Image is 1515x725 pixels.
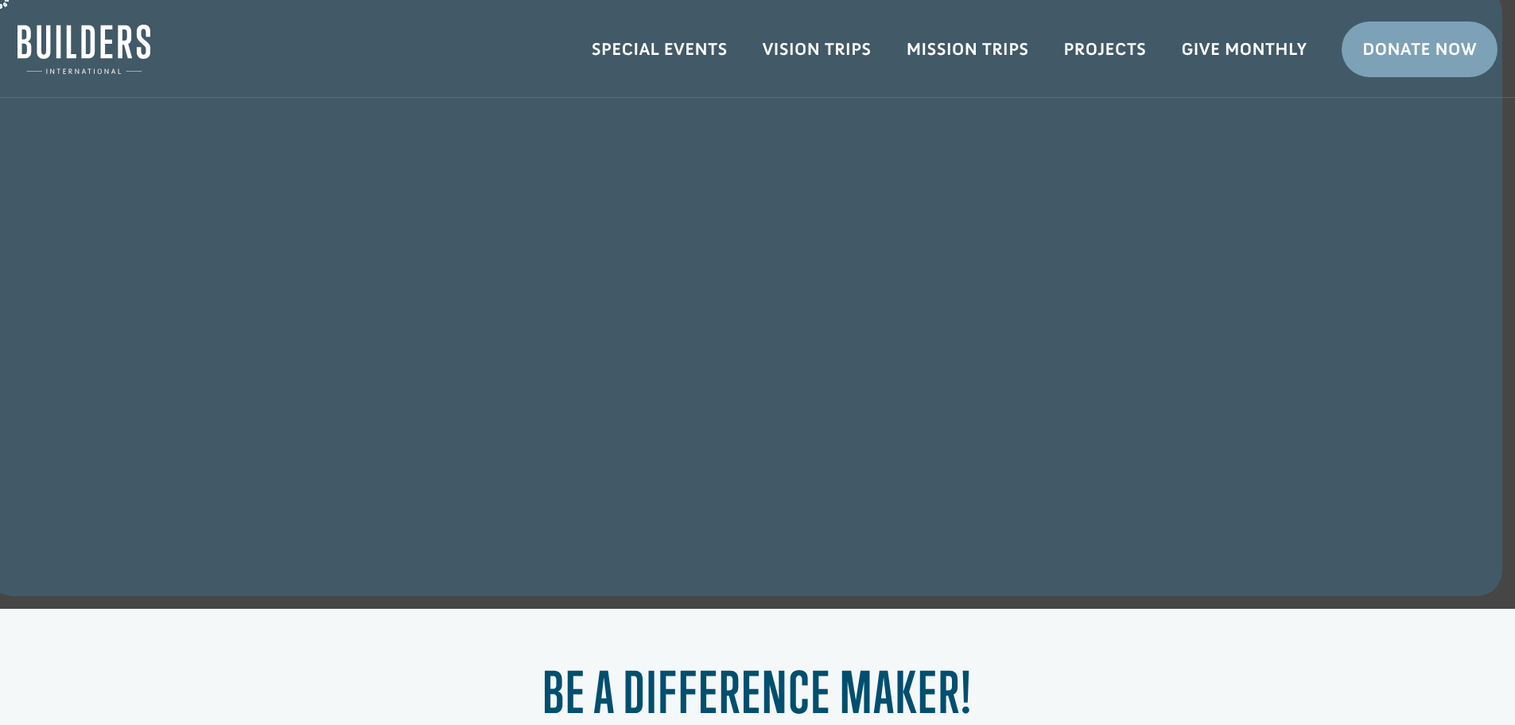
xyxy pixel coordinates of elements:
a: Mission Trips [889,26,1047,72]
a: Projects [1047,26,1164,72]
a: Donate Now [1342,21,1498,77]
a: Special Events [574,26,745,72]
img: Builders International [17,25,150,74]
a: Give Monthly [1163,26,1324,72]
a: Vision Trips [745,26,889,72]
